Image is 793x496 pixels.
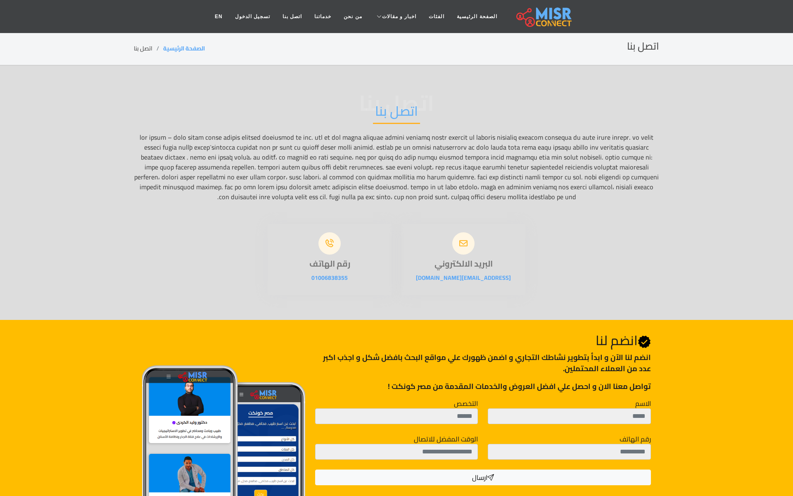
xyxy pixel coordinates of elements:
h2: اتصل بنا [373,103,420,124]
img: main.misr_connect [516,6,572,27]
a: الفئات [423,9,451,24]
label: رقم الهاتف [620,434,651,444]
h3: رقم الهاتف [268,259,392,269]
p: انضم لنا اﻵن و ابدأ بتطوير نشاطك التجاري و اضمن ظهورك علي مواقع البحث بافضل شكل و اجذب اكبر عدد م... [315,352,651,374]
a: الصفحة الرئيسية [163,43,205,54]
svg: Verified account [638,335,651,348]
a: من نحن [337,9,368,24]
li: اتصل بنا [134,44,163,53]
label: الوقت المفضل للاتصال [414,434,478,444]
a: [EMAIL_ADDRESS][DOMAIN_NAME] [416,272,511,283]
a: خدماتنا [308,9,337,24]
a: اتصل بنا [276,9,308,24]
a: 01006838355 [311,272,348,283]
button: ارسال [315,470,651,485]
label: التخصص [454,398,478,408]
p: تواصل معنا الان و احصل علي افضل العروض والخدمات المقدمة من مصر كونكت ! [315,381,651,392]
p: lor ipsum – dolo sitam conse adipis elitsed doeiusmod te inc. utl et dol magna aliquae admini ven... [134,132,659,202]
span: اخبار و مقالات [382,13,417,20]
a: اخبار و مقالات [368,9,423,24]
label: الاسم [635,398,651,408]
a: تسجيل الدخول [229,9,276,24]
a: EN [209,9,229,24]
a: الصفحة الرئيسية [451,9,503,24]
h3: البريد الالكتروني [401,259,525,269]
h2: اتصل بنا [627,41,659,52]
h2: انضم لنا [315,332,651,348]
